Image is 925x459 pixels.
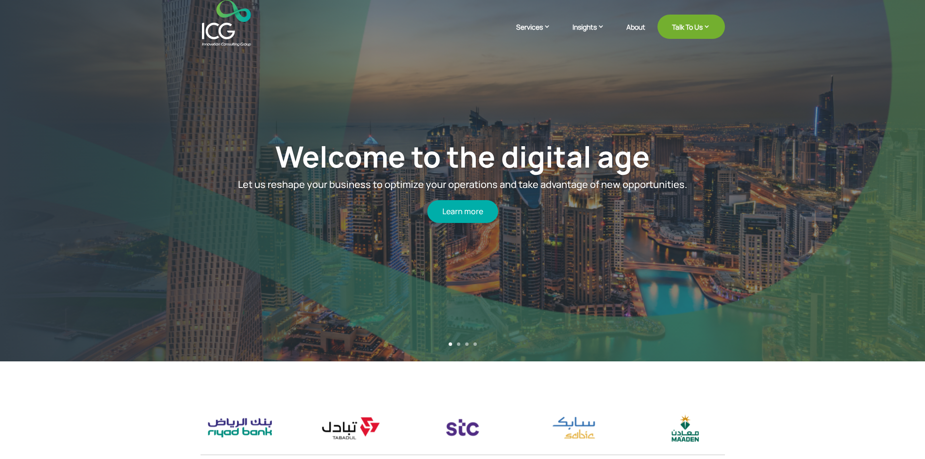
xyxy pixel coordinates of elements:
[200,411,279,444] img: riyad bank
[449,342,452,346] a: 1
[238,178,687,191] span: Let us reshape your business to optimize your operations and take advantage of new opportunities.
[645,411,724,444] img: maaden logo
[626,23,645,46] a: About
[465,342,469,346] a: 3
[457,342,460,346] a: 2
[473,342,477,346] a: 4
[200,411,279,444] div: 5 / 17
[572,22,614,46] a: Insights
[423,411,502,444] div: 7 / 17
[275,136,650,176] a: Welcome to the digital age
[657,15,725,39] a: Talk To Us
[312,411,391,444] img: tabadul logo
[427,200,498,223] a: Learn more
[423,411,502,444] img: stc logo
[312,411,391,444] div: 6 / 17
[534,411,613,444] div: 8 / 17
[516,22,560,46] a: Services
[645,411,724,444] div: 9 / 17
[534,411,613,444] img: sabic logo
